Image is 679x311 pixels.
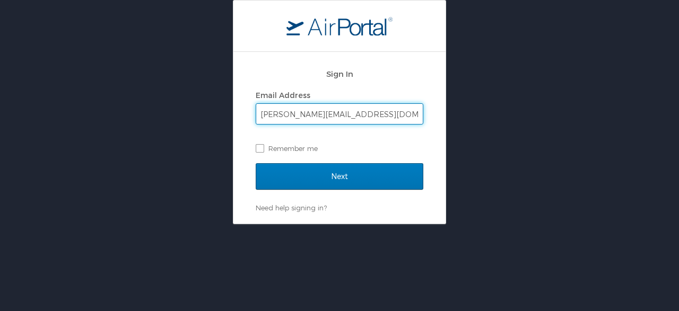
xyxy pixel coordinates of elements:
[256,91,310,100] label: Email Address
[286,16,393,35] img: logo
[256,163,423,190] input: Next
[256,203,327,212] a: Need help signing in?
[256,68,423,80] h2: Sign In
[256,140,423,156] label: Remember me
